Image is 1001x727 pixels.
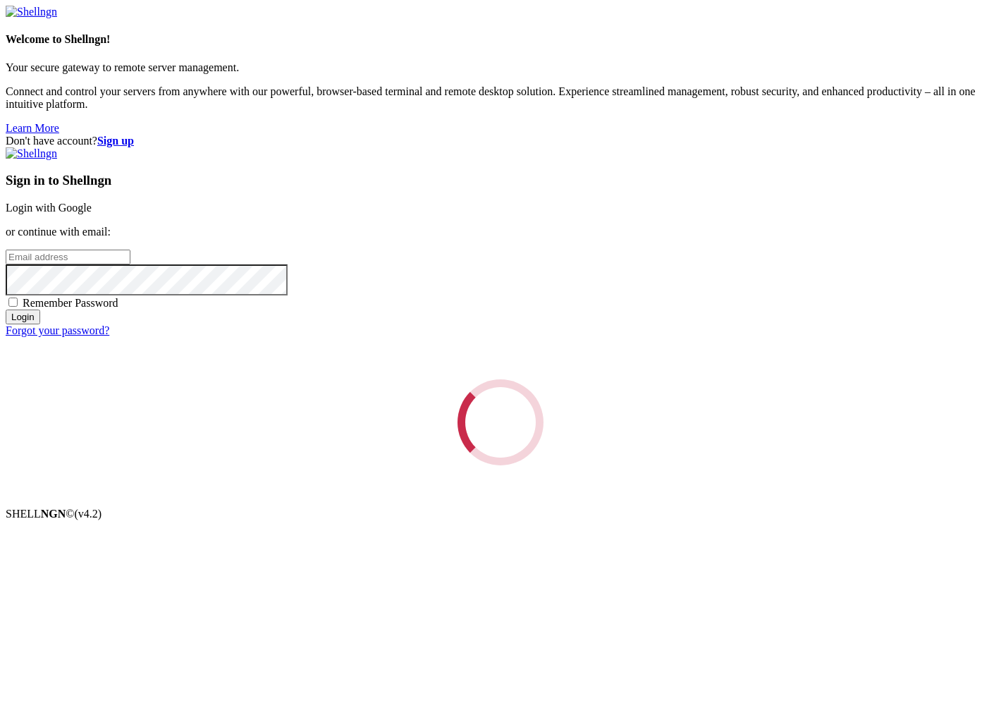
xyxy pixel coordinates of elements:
[6,173,995,188] h3: Sign in to Shellngn
[41,508,66,520] b: NGN
[6,202,92,214] a: Login with Google
[23,297,118,309] span: Remember Password
[6,61,995,74] p: Your secure gateway to remote server management.
[97,135,134,147] a: Sign up
[6,508,102,520] span: SHELL ©
[6,135,995,147] div: Don't have account?
[6,85,995,111] p: Connect and control your servers from anywhere with our powerful, browser-based terminal and remo...
[6,226,995,238] p: or continue with email:
[75,508,102,520] span: 4.2.0
[6,6,57,18] img: Shellngn
[6,122,59,134] a: Learn More
[6,310,40,324] input: Login
[6,147,57,160] img: Shellngn
[6,250,130,264] input: Email address
[8,298,18,307] input: Remember Password
[6,33,995,46] h4: Welcome to Shellngn!
[453,375,547,469] div: Loading...
[6,324,109,336] a: Forgot your password?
